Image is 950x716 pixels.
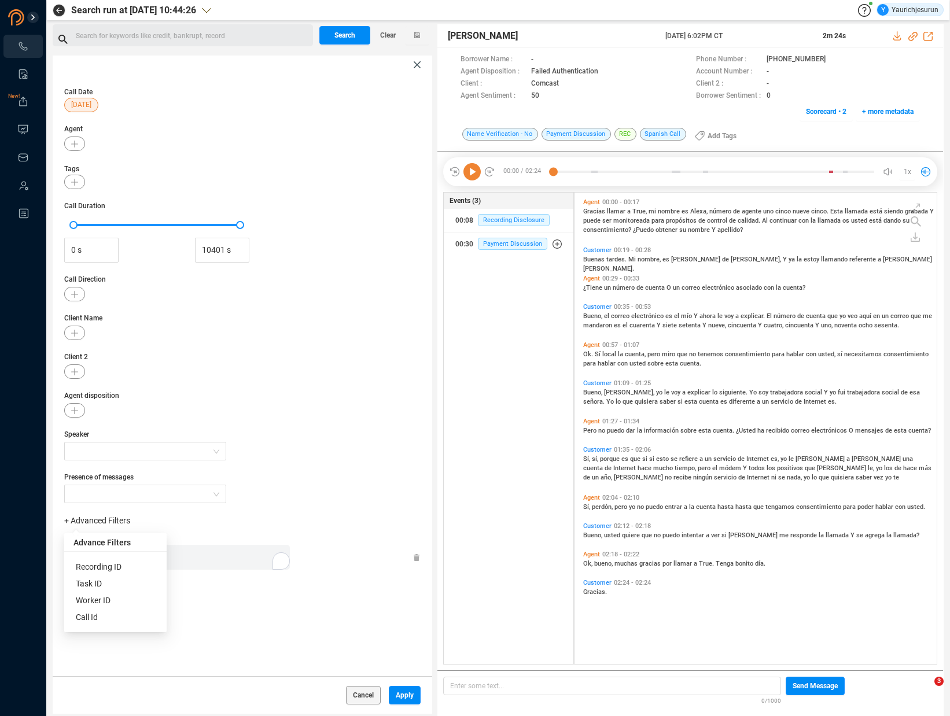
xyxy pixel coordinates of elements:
[805,389,824,396] span: social
[665,312,674,320] span: es
[890,312,911,320] span: correo
[778,474,787,481] span: se
[444,232,573,256] button: 00:30Payment Discussion
[698,350,725,358] span: tenemos
[626,427,637,434] span: dar
[719,389,749,396] span: siguiente.
[821,256,849,263] span: llamando
[758,322,764,329] span: Y
[719,464,743,472] span: módem
[859,322,874,329] span: ocho
[775,208,793,215] span: cinco
[601,474,614,481] span: año,
[583,474,592,481] span: de
[319,26,370,45] button: Search
[633,226,656,234] span: ¿Puedo
[699,398,720,405] span: cuenta
[17,96,29,108] a: New!
[583,360,598,367] span: para
[738,474,747,481] span: de
[64,313,421,323] span: Client Name
[628,256,638,263] span: Mi
[662,256,671,263] span: es
[673,474,693,481] span: recibe
[478,214,550,226] span: Recording Disclosure
[844,350,883,358] span: necesitamos
[747,474,771,481] span: Internet
[817,464,868,472] span: [PERSON_NAME]
[908,427,931,434] span: cuenta?
[653,464,675,472] span: mucho
[645,284,667,291] span: cuenta
[738,455,746,463] span: de
[852,455,903,463] span: [PERSON_NAME]
[733,208,742,215] span: de
[837,350,844,358] span: sí
[64,390,421,401] span: Agent disposition
[635,398,660,405] span: quisiera
[845,208,870,215] span: llamada
[793,208,811,215] span: nueve
[804,398,828,405] span: Internet
[811,208,830,215] span: cinco.
[64,352,421,362] span: Client 2
[682,389,687,396] span: a
[786,350,806,358] span: hablar
[583,312,604,320] span: Bueno,
[818,217,842,224] span: llamada
[856,102,920,121] button: + more metadata
[876,464,884,472] span: yo
[899,164,915,180] button: 1x
[712,389,719,396] span: lo
[764,322,785,329] span: cuatro,
[736,427,757,434] span: ¿Usted
[674,312,681,320] span: el
[830,389,838,396] span: yo
[64,274,421,285] span: Call Direction
[583,217,602,224] span: puede
[629,360,647,367] span: usted
[855,427,885,434] span: mensajes
[614,474,665,481] span: [PERSON_NAME]
[806,102,846,121] span: Scorecard • 2
[851,217,869,224] span: usted
[870,208,884,215] span: está
[777,464,805,472] span: positivos
[708,127,737,145] span: Add Tags
[884,464,894,472] span: los
[455,211,473,230] div: 00:08
[644,427,680,434] span: información
[478,238,547,250] span: Payment Discussion
[838,389,847,396] span: fui
[712,226,717,234] span: Y
[656,389,664,396] span: yo
[598,427,607,434] span: no
[698,464,712,472] span: pero
[614,322,623,329] span: es
[804,474,812,481] span: yo
[583,256,606,263] span: Buenas
[3,90,43,113] li: Exports
[702,284,736,291] span: electrónico
[658,208,682,215] span: nombre
[717,226,743,234] span: apellido?
[3,146,43,169] li: Inbox
[698,427,713,434] span: esta
[884,208,905,215] span: siendo
[64,429,226,440] span: Speaker
[613,464,638,472] span: Internet
[923,312,932,320] span: me
[771,455,780,463] span: es,
[731,256,783,263] span: [PERSON_NAME],
[849,256,878,263] span: referente
[684,398,699,405] span: esta
[662,322,679,329] span: siete
[824,389,830,396] span: Y
[583,398,606,405] span: señora.
[666,217,698,224] span: propósitos
[903,464,919,472] span: hace
[882,312,890,320] span: un
[604,312,611,320] span: el
[64,165,79,173] span: Tags
[667,284,673,291] span: O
